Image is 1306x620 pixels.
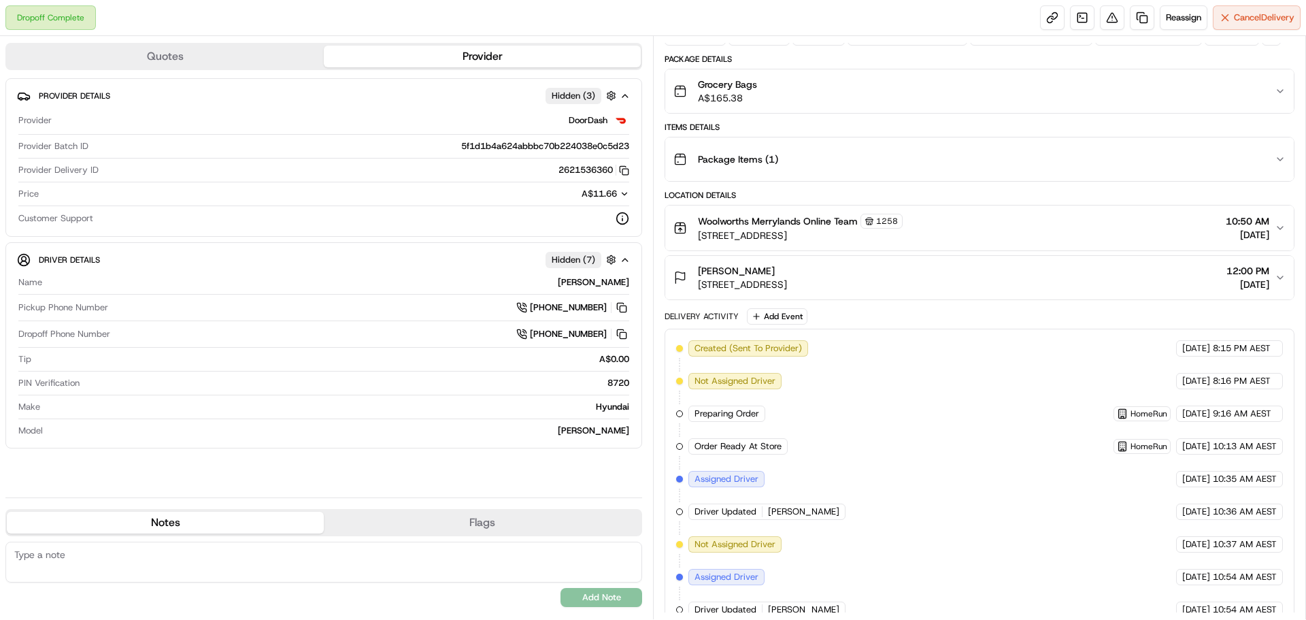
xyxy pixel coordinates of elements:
[747,308,807,325] button: Add Event
[694,440,782,453] span: Order Ready At Store
[665,54,1294,65] div: Package Details
[18,401,40,413] span: Make
[1182,342,1210,355] span: [DATE]
[1182,506,1210,518] span: [DATE]
[1182,473,1210,485] span: [DATE]
[530,328,607,340] span: [PHONE_NUMBER]
[665,311,739,322] div: Delivery Activity
[18,425,43,437] span: Model
[1213,342,1271,355] span: 8:15 PM AEST
[1166,12,1201,24] span: Reassign
[324,46,641,67] button: Provider
[694,408,759,420] span: Preparing Order
[546,87,620,104] button: Hidden (3)
[876,216,898,227] span: 1258
[18,164,99,176] span: Provider Delivery ID
[7,512,324,534] button: Notes
[1182,408,1210,420] span: [DATE]
[18,140,88,152] span: Provider Batch ID
[37,353,629,365] div: A$0.00
[18,212,93,225] span: Customer Support
[698,278,787,291] span: [STREET_ADDRESS]
[324,512,641,534] button: Flags
[569,114,607,127] span: DoorDash
[1160,5,1207,30] button: Reassign
[698,78,757,91] span: Grocery Bags
[1213,538,1277,551] span: 10:37 AM AEST
[18,301,108,314] span: Pickup Phone Number
[698,229,903,242] span: [STREET_ADDRESS]
[694,375,775,387] span: Not Assigned Driver
[85,377,629,389] div: 8720
[46,401,629,413] div: Hyundai
[694,604,756,616] span: Driver Updated
[18,188,39,200] span: Price
[694,538,775,551] span: Not Assigned Driver
[1213,5,1301,30] button: CancelDelivery
[665,137,1294,181] button: Package Items (1)
[516,327,629,342] a: [PHONE_NUMBER]
[1234,12,1294,24] span: Cancel Delivery
[1131,441,1167,452] span: HomeRun
[1226,228,1269,242] span: [DATE]
[1213,473,1277,485] span: 10:35 AM AEST
[552,254,595,266] span: Hidden ( 7 )
[1182,375,1210,387] span: [DATE]
[1213,506,1277,518] span: 10:36 AM AEST
[694,342,802,355] span: Created (Sent To Provider)
[665,256,1294,299] button: [PERSON_NAME][STREET_ADDRESS]12:00 PM[DATE]
[461,140,629,152] span: 5f1d1b4a624abbbc70b224038e0c5d23
[665,122,1294,133] div: Items Details
[1213,571,1277,583] span: 10:54 AM AEST
[39,91,110,101] span: Provider Details
[1131,408,1167,419] span: HomeRun
[665,206,1294,250] button: Woolworths Merrylands Online Team1258[STREET_ADDRESS]10:50 AM[DATE]
[17,84,631,107] button: Provider DetailsHidden (3)
[1213,604,1277,616] span: 10:54 AM AEST
[665,190,1294,201] div: Location Details
[698,91,757,105] span: A$165.38
[18,377,80,389] span: PIN Verification
[1213,408,1271,420] span: 9:16 AM AEST
[698,152,778,166] span: Package Items ( 1 )
[7,46,324,67] button: Quotes
[17,248,631,271] button: Driver DetailsHidden (7)
[1226,264,1269,278] span: 12:00 PM
[694,506,756,518] span: Driver Updated
[613,112,629,129] img: doordash_logo_v2.png
[558,164,629,176] button: 2621536360
[694,473,758,485] span: Assigned Driver
[1182,538,1210,551] span: [DATE]
[18,328,110,340] span: Dropoff Phone Number
[48,276,629,289] div: [PERSON_NAME]
[694,571,758,583] span: Assigned Driver
[1226,214,1269,228] span: 10:50 AM
[546,251,620,268] button: Hidden (7)
[39,255,100,265] span: Driver Details
[516,300,629,315] a: [PHONE_NUMBER]
[698,264,775,278] span: [PERSON_NAME]
[1226,278,1269,291] span: [DATE]
[1213,440,1277,453] span: 10:13 AM AEST
[530,301,607,314] span: [PHONE_NUMBER]
[18,276,42,289] span: Name
[665,69,1294,113] button: Grocery BagsA$165.38
[582,188,617,199] span: A$11.66
[18,114,52,127] span: Provider
[1182,571,1210,583] span: [DATE]
[18,353,31,365] span: Tip
[1182,440,1210,453] span: [DATE]
[1213,375,1271,387] span: 8:16 PM AEST
[698,214,858,228] span: Woolworths Merrylands Online Team
[768,604,839,616] span: [PERSON_NAME]
[509,188,629,200] button: A$11.66
[768,506,839,518] span: [PERSON_NAME]
[552,90,595,102] span: Hidden ( 3 )
[48,425,629,437] div: [PERSON_NAME]
[1182,604,1210,616] span: [DATE]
